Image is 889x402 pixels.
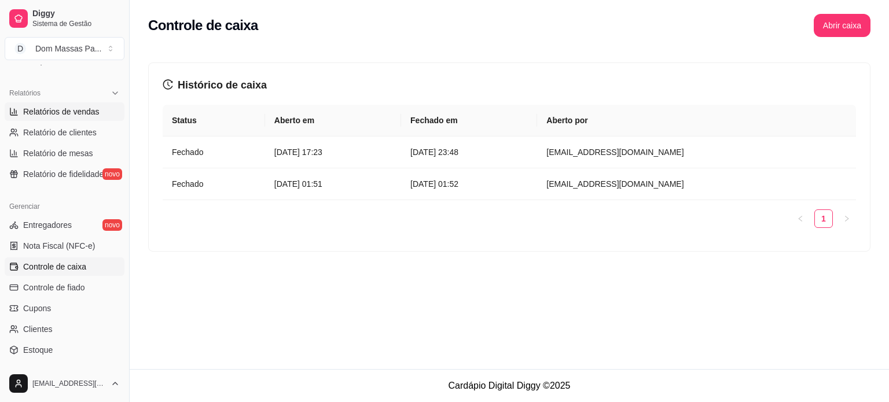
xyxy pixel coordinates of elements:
button: [EMAIL_ADDRESS][DOMAIN_NAME] [5,370,124,397]
article: [DATE] 01:51 [274,178,392,190]
div: Dom Massas Pa ... [35,43,101,54]
td: [EMAIL_ADDRESS][DOMAIN_NAME] [537,137,856,168]
a: Relatório de clientes [5,123,124,142]
span: Clientes [23,323,53,335]
footer: Cardápio Digital Diggy © 2025 [130,369,889,402]
span: Diggy [32,9,120,19]
th: Aberto em [265,105,401,137]
button: Select a team [5,37,124,60]
a: 1 [815,210,832,227]
a: Estoque [5,341,124,359]
span: right [843,215,850,222]
a: Nota Fiscal (NFC-e) [5,237,124,255]
article: [DATE] 01:52 [410,178,528,190]
span: Relatório de clientes [23,127,97,138]
span: left [797,215,804,222]
article: Fechado [172,146,256,158]
span: Relatório de fidelidade [23,168,104,180]
article: [DATE] 17:23 [274,146,392,158]
span: Estoque [23,344,53,356]
h2: Controle de caixa [148,16,258,35]
a: Entregadoresnovo [5,216,124,234]
h3: Histórico de caixa [163,77,856,93]
li: Next Page [837,209,856,228]
span: Entregadores [23,219,72,231]
a: Relatório de mesas [5,144,124,163]
td: [EMAIL_ADDRESS][DOMAIN_NAME] [537,168,856,200]
a: DiggySistema de Gestão [5,5,124,32]
span: Relatórios de vendas [23,106,100,117]
span: Relatório de mesas [23,147,93,159]
button: Abrir caixa [814,14,870,37]
button: left [791,209,810,228]
th: Status [163,105,265,137]
span: Relatórios [9,88,41,98]
span: history [163,79,173,90]
a: Configurações [5,362,124,380]
article: Fechado [172,178,256,190]
a: Relatórios de vendas [5,102,124,121]
div: Gerenciar [5,197,124,216]
li: 1 [814,209,833,228]
span: D [14,43,26,54]
span: Controle de caixa [23,261,86,272]
a: Clientes [5,320,124,338]
th: Aberto por [537,105,856,137]
span: [EMAIL_ADDRESS][DOMAIN_NAME] [32,379,106,388]
a: Controle de caixa [5,257,124,276]
span: Sistema de Gestão [32,19,120,28]
li: Previous Page [791,209,810,228]
span: Cupons [23,303,51,314]
a: Cupons [5,299,124,318]
th: Fechado em [401,105,537,137]
article: [DATE] 23:48 [410,146,528,158]
button: right [837,209,856,228]
span: Controle de fiado [23,282,85,293]
a: Relatório de fidelidadenovo [5,165,124,183]
span: Nota Fiscal (NFC-e) [23,240,95,252]
a: Controle de fiado [5,278,124,297]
